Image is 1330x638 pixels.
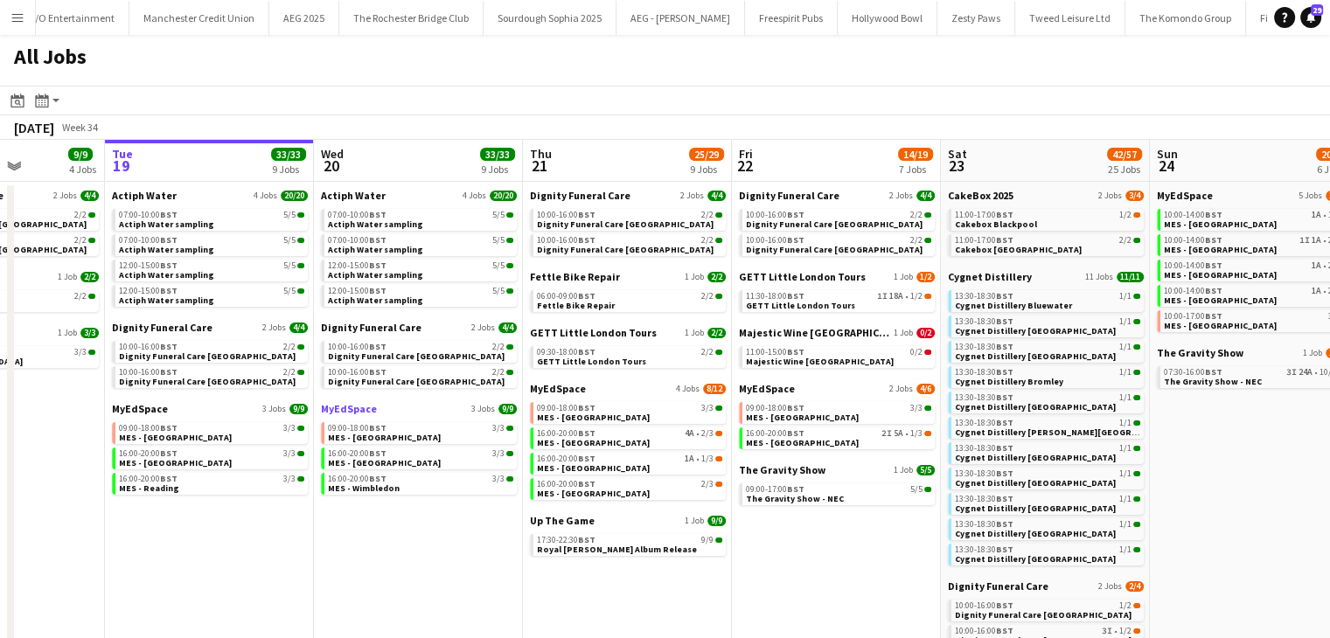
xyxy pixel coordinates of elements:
span: BST [787,346,804,357]
div: CakeBox 20252 Jobs3/411:00-17:00BST1/2Cakebox Blackpool11:00-17:00BST2/2Cakebox [GEOGRAPHIC_DATA] [948,189,1144,270]
span: Actiph Water sampling [328,295,423,306]
span: 9/9 [498,404,517,414]
span: BST [578,209,595,220]
span: Dignity Funeral Care Southampton [746,244,923,255]
span: The Gravity Show [1157,346,1243,359]
span: 10:00-16:00 [537,236,595,245]
span: BST [787,234,804,246]
span: 10:00-16:00 [746,236,804,245]
span: Cygnet Distillery Bromley [955,376,1063,387]
span: Cygnet Distillery Brighton [955,325,1116,336]
span: Dignity Funeral Care [112,321,212,334]
span: 1 Job [58,272,77,282]
a: MyEdSpace3 Jobs9/9 [112,402,308,415]
div: MyEdSpace3 Jobs9/909:00-18:00BST3/3MES - [GEOGRAPHIC_DATA]16:00-20:00BST3/3MES - [GEOGRAPHIC_DATA... [112,402,308,498]
span: 18A [889,292,903,301]
span: 9/9 [289,404,308,414]
span: 3/3 [74,348,87,357]
a: 10:00-16:00BST2/2Dignity Funeral Care [GEOGRAPHIC_DATA] [328,341,513,361]
span: Dignity Funeral Care Aberdeen [119,350,296,362]
span: 10:00-16:00 [119,343,178,351]
span: 29 [1311,4,1323,16]
span: Dignity Funeral Care Southampton [328,376,505,387]
span: BST [787,402,804,413]
span: 2/2 [74,292,87,301]
span: 11/11 [1117,272,1144,282]
span: 4 Jobs [254,191,277,201]
span: 5/5 [492,287,505,295]
a: 10:00-16:00BST2/2Dignity Funeral Care [GEOGRAPHIC_DATA] [537,209,722,229]
span: 1 Job [894,328,913,338]
span: BST [369,285,386,296]
span: 2/2 [910,211,923,219]
span: MES - KingstonTown Centre [1164,269,1277,281]
span: BST [996,234,1013,246]
span: 11 Jobs [1085,272,1113,282]
span: 12:00-15:00 [328,287,386,295]
span: 10:00-16:00 [328,368,386,377]
span: BST [996,366,1013,378]
span: 20/20 [490,191,517,201]
span: 0/2 [910,348,923,357]
span: 10:00-16:00 [119,368,178,377]
span: 1 Job [685,328,704,338]
a: 09:00-18:00BST3/3MES - [GEOGRAPHIC_DATA] [746,402,931,422]
span: 07:00-10:00 [328,236,386,245]
span: MyEdSpace [1157,189,1213,202]
button: Sourdough Sophia 2025 [484,1,616,35]
span: GETT Little London Tours [739,270,866,283]
span: Actiph Water sampling [119,218,214,230]
span: 3/4 [1125,191,1144,201]
span: Actiph Water sampling [328,269,423,281]
a: Actiph Water4 Jobs20/20 [321,189,517,202]
span: 4/4 [80,191,99,201]
a: 11:30-18:00BST1I18A•1/2GETT Little London Tours [746,290,931,310]
span: 5/5 [283,287,296,295]
span: MyEdSpace [321,402,377,415]
span: 3I [1286,368,1297,377]
span: 2 Jobs [262,322,286,333]
span: Cygnet Distillery Bristol [955,350,1116,362]
span: 2/2 [492,343,505,351]
span: 2 Jobs [471,322,495,333]
span: Cygnet Distillery Bluewater [955,300,1072,311]
a: 12:00-15:00BST5/5Actiph Water sampling [119,260,304,280]
span: 5/5 [283,211,296,219]
span: 5 Jobs [1299,191,1322,201]
span: MyEdSpace [530,382,586,395]
span: 1A [1312,287,1321,295]
span: Actiph Water sampling [328,244,423,255]
span: 24A [1299,368,1313,377]
a: 10:00-16:00BST2/2Dignity Funeral Care [GEOGRAPHIC_DATA] [746,209,931,229]
span: 1 Job [1303,348,1322,358]
a: 11:00-17:00BST1/2Cakebox Blackpool [955,209,1140,229]
div: Actiph Water4 Jobs20/2007:00-10:00BST5/5Actiph Water sampling07:00-10:00BST5/5Actiph Water sampli... [321,189,517,321]
span: 1/1 [1119,368,1132,377]
button: Zesty Paws [937,1,1015,35]
span: BST [996,209,1013,220]
div: Dignity Funeral Care2 Jobs4/410:00-16:00BST2/2Dignity Funeral Care [GEOGRAPHIC_DATA]10:00-16:00BS... [739,189,935,270]
span: 06:00-09:00 [537,292,595,301]
a: 13:30-18:30BST1/1Cygnet Distillery [GEOGRAPHIC_DATA] [955,392,1140,412]
span: Cygnet Distillery Cardiff [955,401,1116,413]
span: BST [369,209,386,220]
div: Cygnet Distillery11 Jobs11/1113:30-18:30BST1/1Cygnet Distillery Bluewater13:30-18:30BST1/1Cygnet ... [948,270,1144,579]
span: 11:30-18:00 [746,292,804,301]
span: Dignity Funeral Care [739,189,839,202]
span: 12:00-15:00 [119,261,178,270]
span: 1/1 [1119,292,1132,301]
span: 20/20 [281,191,308,201]
span: BST [578,234,595,246]
a: Dignity Funeral Care2 Jobs4/4 [112,321,308,334]
span: 10:00-16:00 [328,343,386,351]
span: 10:00-16:00 [746,211,804,219]
a: 07:00-10:00BST5/5Actiph Water sampling [328,209,513,229]
span: MyEdSpace [739,382,795,395]
span: 4/4 [916,191,935,201]
span: BST [160,260,178,271]
span: 13:30-18:30 [955,317,1013,326]
div: Actiph Water4 Jobs20/2007:00-10:00BST5/5Actiph Water sampling07:00-10:00BST5/5Actiph Water sampli... [112,189,308,321]
a: MyEdSpace4 Jobs8/12 [530,382,726,395]
span: 0/2 [916,328,935,338]
span: BST [787,290,804,302]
